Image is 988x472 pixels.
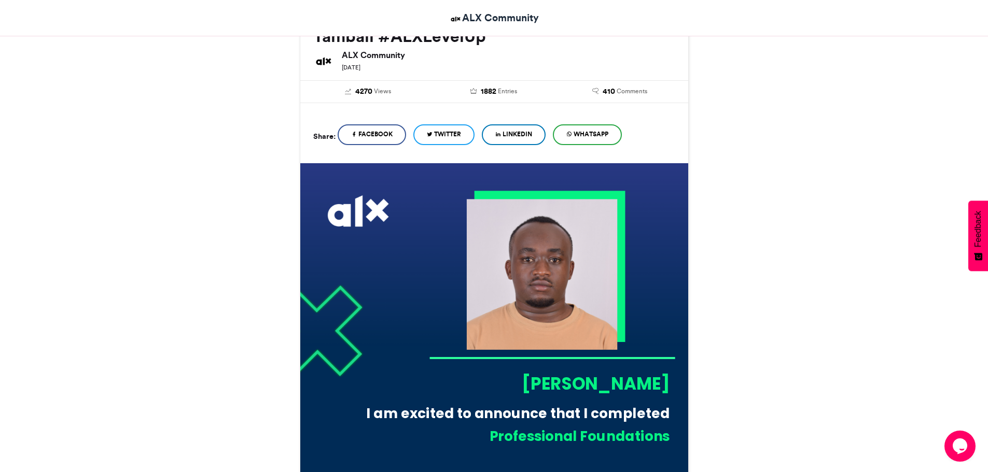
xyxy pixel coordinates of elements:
span: Entries [498,87,517,96]
span: Views [374,87,391,96]
span: LinkedIn [503,130,532,139]
a: LinkedIn [482,124,546,145]
img: 1754992706.301-b2dcae4267c1926e4edbba7f5065fdc4d8f11412.png [466,199,617,350]
span: 410 [603,86,615,97]
img: ALX Community [449,12,462,25]
a: 410 Comments [565,86,675,97]
span: 4270 [355,86,372,97]
h6: ALX Community [342,51,675,59]
small: [DATE] [342,64,360,71]
a: 1882 Entries [439,86,549,97]
h5: Share: [313,130,336,143]
h2: Tambali #ALXLevelUp [313,27,675,46]
button: Feedback - Show survey [968,201,988,271]
iframe: chat widget [944,431,978,462]
a: Facebook [338,124,406,145]
div: Professional Foundations [373,426,670,446]
span: Facebook [358,130,393,139]
span: Feedback [973,211,983,247]
div: I am excited to announce that I completed [357,404,670,423]
span: 1882 [481,86,496,97]
img: ALX Community [313,51,334,71]
span: Twitter [434,130,461,139]
span: Comments [617,87,647,96]
a: WhatsApp [553,124,622,145]
span: WhatsApp [574,130,608,139]
a: Twitter [413,124,475,145]
div: [PERSON_NAME] [429,371,670,395]
a: 4270 Views [313,86,424,97]
a: ALX Community [449,10,539,25]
